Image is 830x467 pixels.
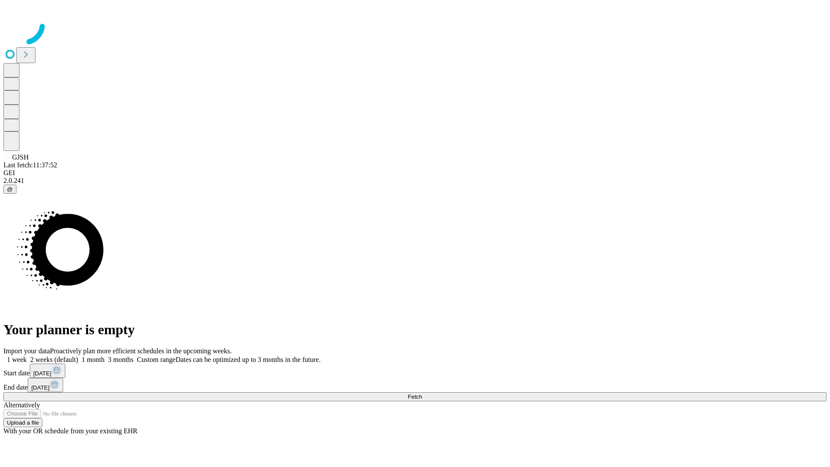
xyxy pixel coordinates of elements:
[3,347,50,355] span: Import your data
[408,393,422,400] span: Fetch
[31,384,49,391] span: [DATE]
[12,154,29,161] span: GJSH
[82,356,105,363] span: 1 month
[3,161,57,169] span: Last fetch: 11:37:52
[3,401,40,409] span: Alternatively
[30,356,78,363] span: 2 weeks (default)
[3,322,827,338] h1: Your planner is empty
[50,347,232,355] span: Proactively plan more efficient schedules in the upcoming weeks.
[7,186,13,192] span: @
[3,378,827,392] div: End date
[137,356,176,363] span: Custom range
[30,364,65,378] button: [DATE]
[108,356,134,363] span: 3 months
[3,427,137,435] span: With your OR schedule from your existing EHR
[3,392,827,401] button: Fetch
[3,169,827,177] div: GEI
[3,364,827,378] div: Start date
[28,378,63,392] button: [DATE]
[3,185,16,194] button: @
[3,177,827,185] div: 2.0.241
[33,370,51,377] span: [DATE]
[7,356,27,363] span: 1 week
[3,418,42,427] button: Upload a file
[176,356,320,363] span: Dates can be optimized up to 3 months in the future.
